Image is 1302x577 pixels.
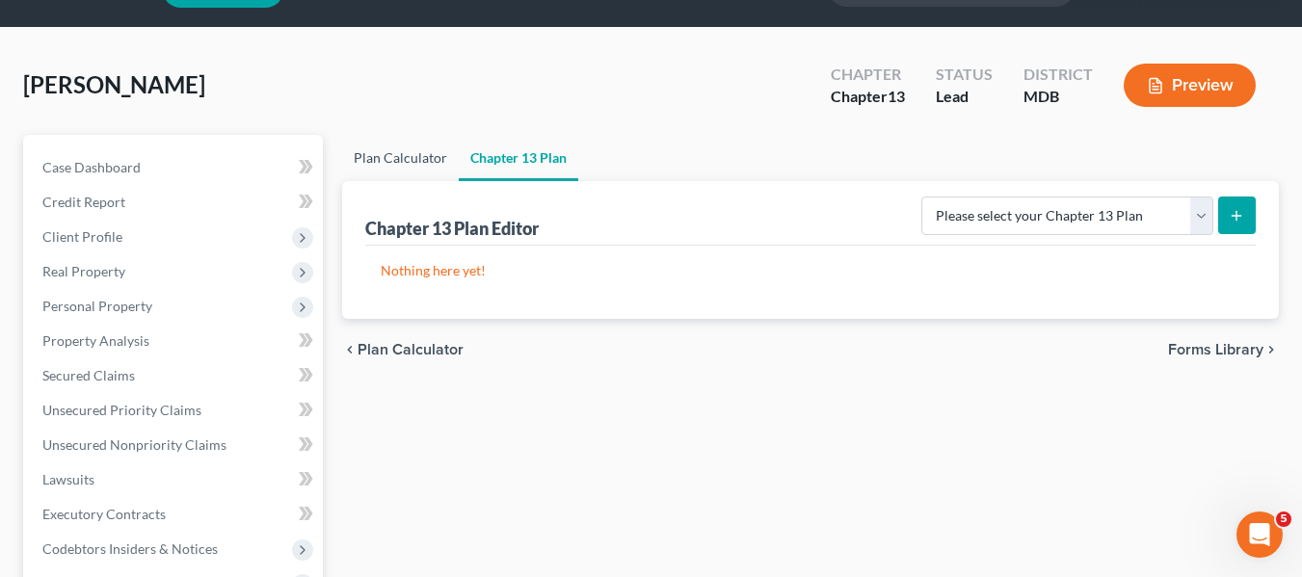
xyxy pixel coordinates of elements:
button: Forms Library chevron_right [1168,342,1279,357]
span: Personal Property [42,298,152,314]
span: Credit Report [42,194,125,210]
p: Nothing here yet! [381,261,1240,280]
span: Secured Claims [42,367,135,383]
i: chevron_right [1263,342,1279,357]
a: Executory Contracts [27,497,323,532]
span: Case Dashboard [42,159,141,175]
span: Forms Library [1168,342,1263,357]
span: Unsecured Nonpriority Claims [42,436,226,453]
button: chevron_left Plan Calculator [342,342,464,357]
a: Secured Claims [27,358,323,393]
div: District [1023,64,1093,86]
span: Unsecured Priority Claims [42,402,201,418]
span: Real Property [42,263,125,279]
span: Plan Calculator [358,342,464,357]
a: Property Analysis [27,324,323,358]
span: Client Profile [42,228,122,245]
span: 13 [888,87,905,105]
button: Preview [1124,64,1256,107]
iframe: Intercom live chat [1236,511,1283,558]
div: Chapter 13 Plan Editor [365,217,539,240]
a: Credit Report [27,185,323,220]
span: Codebtors Insiders & Notices [42,540,218,557]
span: Property Analysis [42,332,149,349]
a: Lawsuits [27,462,323,497]
div: Chapter [831,86,905,108]
span: 5 [1276,511,1291,527]
a: Chapter 13 Plan [459,135,578,181]
span: Executory Contracts [42,506,166,522]
div: Lead [936,86,993,108]
div: MDB [1023,86,1093,108]
span: [PERSON_NAME] [23,70,205,98]
i: chevron_left [342,342,358,357]
span: Lawsuits [42,471,94,487]
div: Chapter [831,64,905,86]
a: Plan Calculator [342,135,459,181]
div: Status [936,64,993,86]
a: Unsecured Priority Claims [27,393,323,428]
a: Unsecured Nonpriority Claims [27,428,323,462]
a: Case Dashboard [27,150,323,185]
